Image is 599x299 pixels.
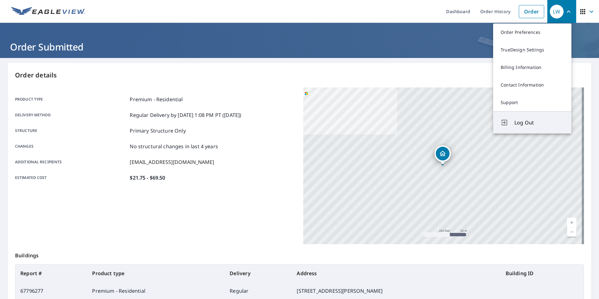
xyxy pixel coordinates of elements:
[493,76,571,94] a: Contact Information
[550,5,564,18] div: LW
[15,158,127,166] p: Additional recipients
[87,265,225,282] th: Product type
[493,59,571,76] a: Billing Information
[130,111,241,119] p: Regular Delivery by [DATE] 1:08 PM PT ([DATE])
[292,265,500,282] th: Address
[15,127,127,134] p: Structure
[130,174,165,181] p: $21.75 - $69.50
[15,96,127,103] p: Product type
[15,265,87,282] th: Report #
[15,244,584,264] p: Buildings
[514,119,564,126] span: Log Out
[11,7,85,16] img: EV Logo
[130,158,214,166] p: [EMAIL_ADDRESS][DOMAIN_NAME]
[130,127,185,134] p: Primary Structure Only
[8,40,591,53] h1: Order Submitted
[501,265,584,282] th: Building ID
[519,5,544,18] a: Order
[15,143,127,150] p: Changes
[493,111,571,134] button: Log Out
[493,24,571,41] a: Order Preferences
[15,111,127,119] p: Delivery method
[130,143,218,150] p: No structural changes in last 4 years
[435,145,451,165] div: Dropped pin, building 1, Residential property, 30086 Gentle Cove Rd Gravois Mills, MO 65037
[130,96,183,103] p: Premium - Residential
[225,265,292,282] th: Delivery
[567,227,576,237] a: Current Level 17, Zoom Out
[15,71,584,80] p: Order details
[493,41,571,59] a: TrueDesign Settings
[567,218,576,227] a: Current Level 17, Zoom In
[15,174,127,181] p: Estimated cost
[493,94,571,111] a: Support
